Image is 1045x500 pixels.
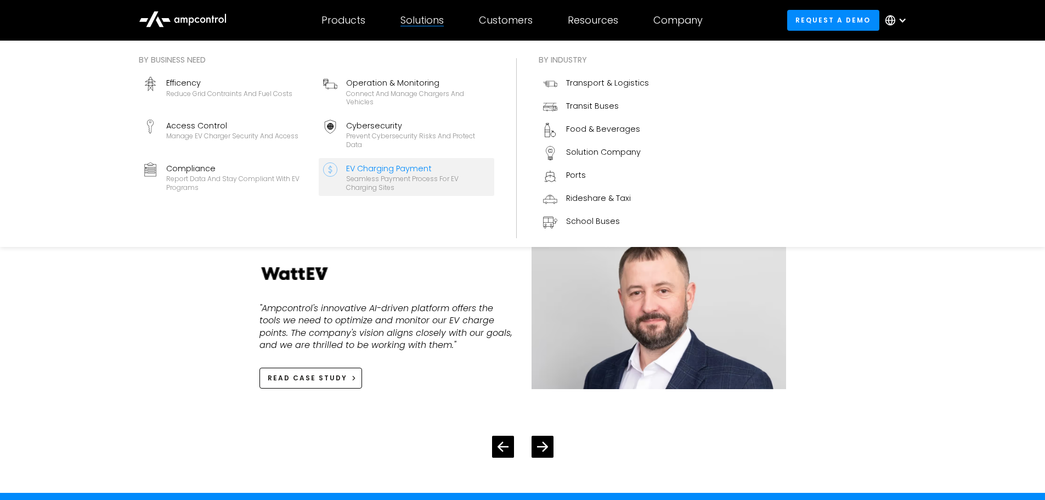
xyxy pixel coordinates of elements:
div: EV Charging Payment [346,162,490,175]
div: School Buses [566,215,620,227]
div: Prevent cybersecurity risks and protect data [346,132,490,149]
div: Resources [568,14,618,26]
a: Transport & Logistics [539,72,653,95]
div: Seamless Payment Process for EV Charging Sites [346,175,490,192]
a: Operation & MonitoringConnect and manage chargers and vehicles [319,72,494,111]
div: 2 / 4 [259,202,786,407]
div: Customers [479,14,533,26]
div: Products [321,14,365,26]
div: Reduce grid contraints and fuel costs [166,89,292,98]
a: Ports [539,165,653,188]
a: Request a demo [787,10,879,30]
p: "Ampcontrol's innovative AI-driven platform offers the tools we need to optimize and monitor our ... [259,302,514,352]
div: Transport & Logistics [566,77,649,89]
a: CybersecurityPrevent cybersecurity risks and protect data [319,115,494,154]
a: Food & Beverages [539,119,653,142]
div: Company [653,14,703,26]
div: Connect and manage chargers and vehicles [346,89,490,106]
div: Transit Buses [566,100,619,112]
a: EV Charging PaymentSeamless Payment Process for EV Charging Sites [319,158,494,196]
div: Solutions [400,14,444,26]
div: By industry [539,54,653,66]
div: Operation & Monitoring [346,77,490,89]
div: Ports [566,169,586,181]
a: ComplianceReport data and stay compliant with EV programs [139,158,314,196]
div: Rideshare & Taxi [566,192,631,204]
div: Read Case Study [268,373,347,383]
div: Compliance [166,162,310,175]
div: By business need [139,54,494,66]
div: Efficency [166,77,292,89]
a: EfficencyReduce grid contraints and fuel costs [139,72,314,111]
div: Access Control [166,120,298,132]
div: Cybersecurity [346,120,490,132]
div: Solution Company [566,146,641,158]
a: Read Case Study [259,368,363,388]
a: School Buses [539,211,653,234]
div: Report data and stay compliant with EV programs [166,175,310,192]
a: Access ControlManage EV charger security and access [139,115,314,154]
a: Solution Company [539,142,653,165]
div: Previous slide [492,436,514,458]
div: Next slide [532,436,553,458]
a: Transit Buses [539,95,653,119]
div: Food & Beverages [566,123,640,135]
div: Manage EV charger security and access [166,132,298,141]
a: Rideshare & Taxi [539,188,653,211]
